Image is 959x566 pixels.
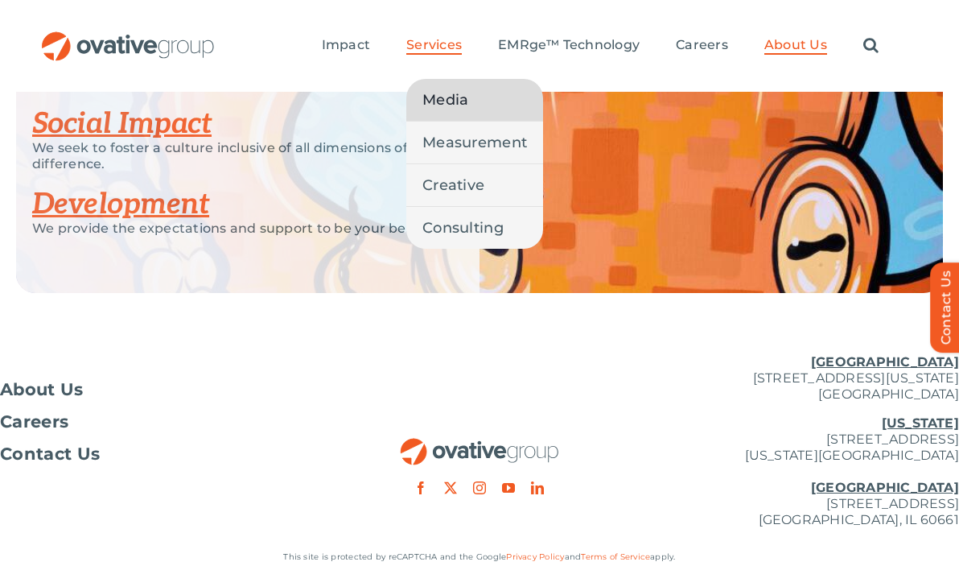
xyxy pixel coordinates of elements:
a: Creative [406,164,543,206]
span: Services [406,37,462,53]
p: [STREET_ADDRESS][US_STATE] [GEOGRAPHIC_DATA] [640,354,959,403]
a: facebook [414,481,427,494]
p: We provide the expectations and support to be your best. [32,221,439,237]
u: [US_STATE] [882,415,959,431]
a: Privacy Policy [506,552,564,562]
span: Careers [676,37,728,53]
a: Search [863,37,879,55]
a: EMRge™ Technology [498,37,640,55]
a: OG_Full_horizontal_RGB [399,436,560,452]
a: Services [406,37,462,55]
a: linkedin [531,481,544,494]
a: Careers [676,37,728,55]
span: Consulting [422,217,504,239]
a: Development [32,187,209,222]
a: Terms of Service [581,552,650,562]
a: youtube [502,481,515,494]
a: Consulting [406,207,543,249]
u: [GEOGRAPHIC_DATA] [811,354,959,370]
span: Media [422,89,468,111]
a: Measurement [406,122,543,163]
a: Impact [322,37,370,55]
a: OG_Full_horizontal_RGB [40,30,216,45]
span: Impact [322,37,370,53]
a: instagram [473,481,486,494]
p: We seek to foster a culture inclusive of all dimensions of difference. [32,140,439,172]
span: EMRge™ Technology [498,37,640,53]
a: About Us [764,37,827,55]
span: Creative [422,174,484,196]
a: Social Impact [32,106,212,142]
p: [STREET_ADDRESS] [US_STATE][GEOGRAPHIC_DATA] [STREET_ADDRESS] [GEOGRAPHIC_DATA], IL 60661 [640,415,959,528]
nav: Menu [322,20,879,72]
a: twitter [444,481,457,494]
u: [GEOGRAPHIC_DATA] [811,480,959,495]
span: About Us [764,37,827,53]
a: Media [406,79,543,121]
span: Measurement [422,131,527,154]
